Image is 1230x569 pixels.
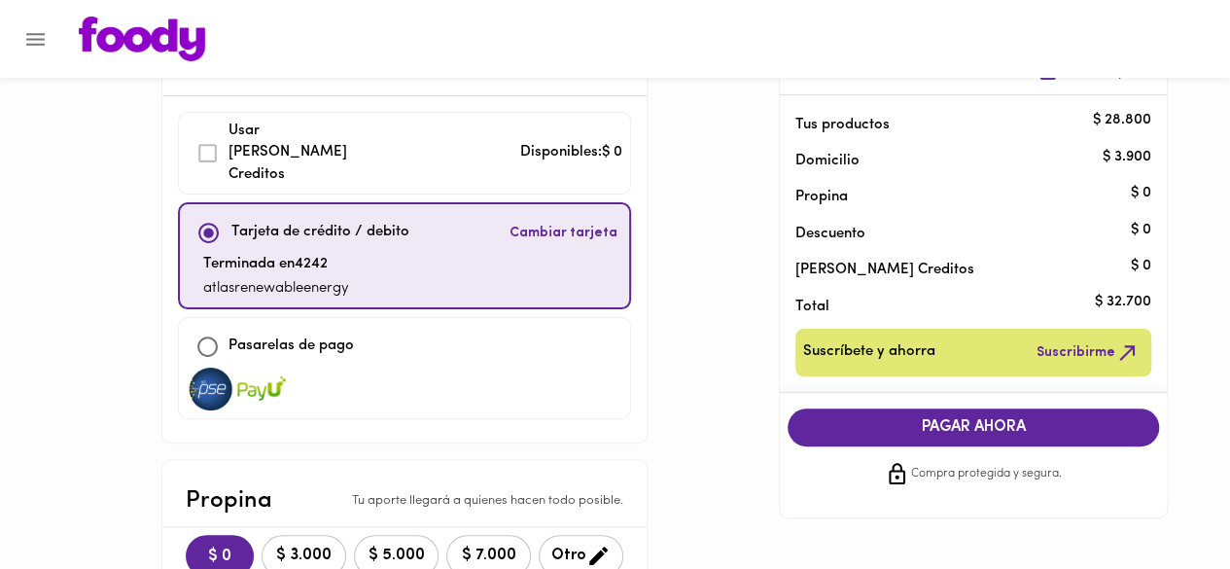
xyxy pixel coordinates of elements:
[510,224,617,243] span: Cambiar tarjeta
[788,409,1159,446] button: PAGAR AHORA
[237,368,286,410] img: visa
[1117,456,1211,550] iframe: Messagebird Livechat Widget
[1093,111,1151,131] p: $ 28.800
[1131,256,1151,276] p: $ 0
[803,340,935,365] span: Suscríbete y ahorra
[1103,147,1151,167] p: $ 3.900
[12,16,59,63] button: Menu
[352,492,623,511] p: Tu aporte llegará a quienes hacen todo posible.
[1131,220,1151,240] p: $ 0
[1033,337,1143,369] button: Suscribirme
[367,547,426,565] span: $ 5.000
[203,278,349,301] p: atlasrenewableenergy
[79,17,205,61] img: logo.png
[795,297,1120,317] p: Total
[228,121,361,187] p: Usar [PERSON_NAME] Creditos
[186,483,272,518] p: Propina
[911,465,1062,484] span: Compra protegida y segura.
[274,547,334,565] span: $ 3.000
[807,418,1140,437] span: PAGAR AHORA
[1131,183,1151,203] p: $ 0
[506,212,621,254] button: Cambiar tarjeta
[795,115,1120,135] p: Tus productos
[228,336,354,358] p: Pasarelas de pago
[187,368,235,410] img: visa
[1037,340,1140,365] span: Suscribirme
[551,544,611,568] span: Otro
[520,142,622,164] p: Disponibles: $ 0
[795,224,865,244] p: Descuento
[231,222,409,244] p: Tarjeta de crédito / debito
[795,260,1120,280] p: [PERSON_NAME] Creditos
[795,151,860,171] p: Domicilio
[201,548,238,566] span: $ 0
[203,254,349,276] p: Terminada en 4242
[1095,293,1151,313] p: $ 32.700
[459,547,518,565] span: $ 7.000
[795,187,1120,207] p: Propina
